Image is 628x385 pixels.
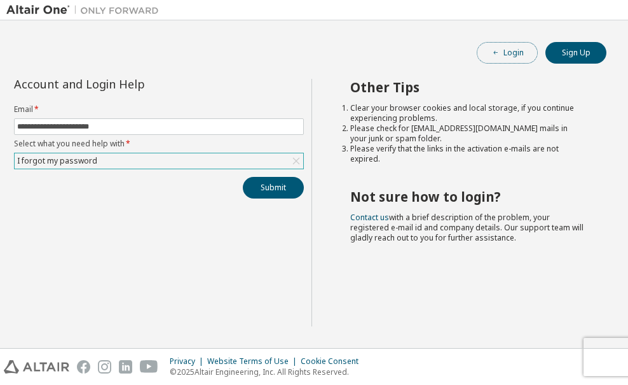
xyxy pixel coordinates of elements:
h2: Not sure how to login? [350,188,584,205]
img: linkedin.svg [119,360,132,374]
div: I forgot my password [15,153,303,169]
div: Cookie Consent [301,356,366,367]
img: instagram.svg [98,360,111,374]
li: Please check for [EMAIL_ADDRESS][DOMAIN_NAME] mails in your junk or spam folder. [350,123,584,144]
img: facebook.svg [77,360,90,374]
img: Altair One [6,4,165,17]
div: Account and Login Help [14,79,246,89]
img: youtube.svg [140,360,158,374]
li: Please verify that the links in the activation e-mails are not expired. [350,144,584,164]
div: I forgot my password [15,154,99,168]
label: Email [14,104,304,115]
img: altair_logo.svg [4,360,69,374]
li: Clear your browser cookies and local storage, if you continue experiencing problems. [350,103,584,123]
button: Login [477,42,538,64]
button: Sign Up [545,42,606,64]
span: with a brief description of the problem, your registered e-mail id and company details. Our suppo... [350,212,584,243]
h2: Other Tips [350,79,584,95]
div: Privacy [170,356,207,367]
p: © 2025 Altair Engineering, Inc. All Rights Reserved. [170,367,366,377]
button: Submit [243,177,304,199]
a: Contact us [350,212,389,223]
div: Website Terms of Use [207,356,301,367]
label: Select what you need help with [14,139,304,149]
